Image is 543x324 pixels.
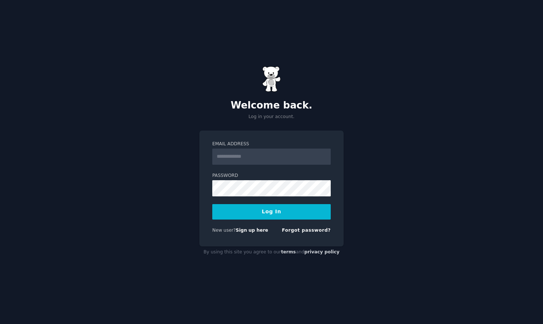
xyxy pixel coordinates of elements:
a: terms [281,249,296,254]
a: privacy policy [304,249,340,254]
p: Log in your account. [199,114,344,120]
h2: Welcome back. [199,100,344,111]
label: Email Address [212,141,331,147]
label: Password [212,172,331,179]
button: Log In [212,204,331,220]
span: New user? [212,228,236,233]
img: Gummy Bear [262,66,281,92]
div: By using this site you agree to our and [199,246,344,258]
a: Forgot password? [282,228,331,233]
a: Sign up here [236,228,268,233]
